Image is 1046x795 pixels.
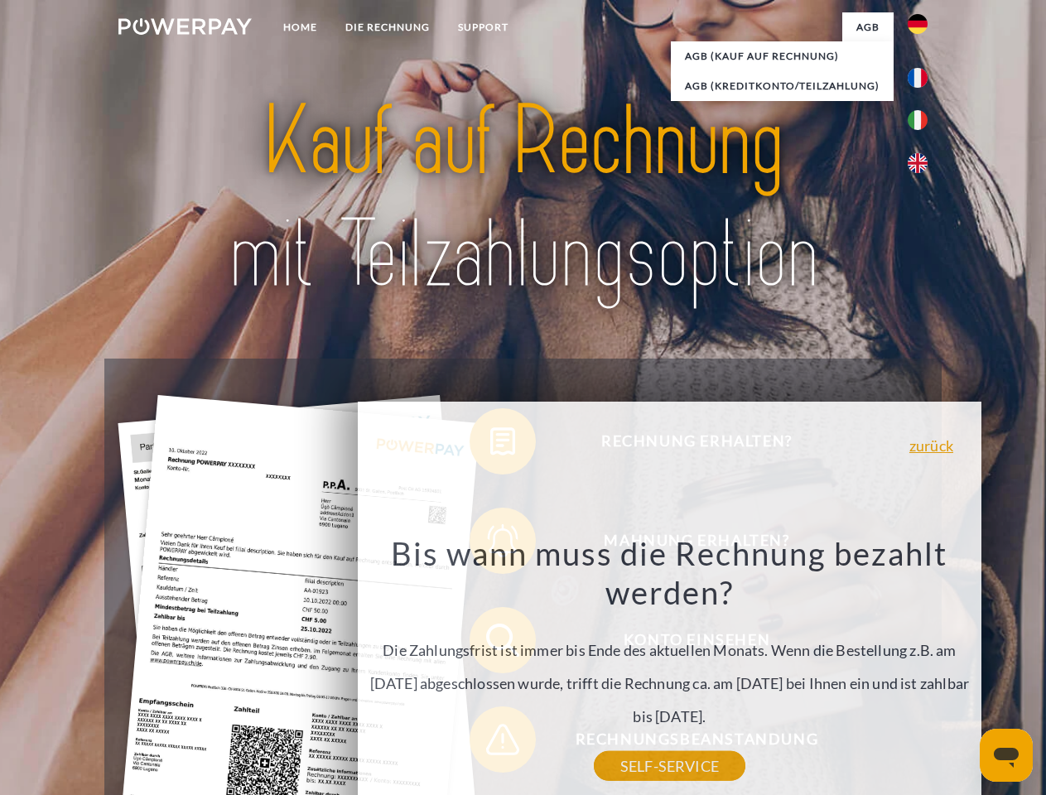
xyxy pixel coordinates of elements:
a: AGB (Kreditkonto/Teilzahlung) [671,71,894,101]
a: AGB (Kauf auf Rechnung) [671,41,894,71]
a: DIE RECHNUNG [331,12,444,42]
h3: Bis wann muss die Rechnung bezahlt werden? [368,533,972,613]
iframe: Schaltfläche zum Öffnen des Messaging-Fensters [980,729,1033,782]
a: zurück [909,438,953,453]
a: SELF-SERVICE [594,751,745,781]
div: Die Zahlungsfrist ist immer bis Ende des aktuellen Monats. Wenn die Bestellung z.B. am [DATE] abg... [368,533,972,766]
img: fr [908,68,928,88]
img: it [908,110,928,130]
a: agb [842,12,894,42]
img: en [908,153,928,173]
a: Home [269,12,331,42]
img: de [908,14,928,34]
img: title-powerpay_de.svg [158,79,888,317]
img: logo-powerpay-white.svg [118,18,252,35]
a: SUPPORT [444,12,523,42]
